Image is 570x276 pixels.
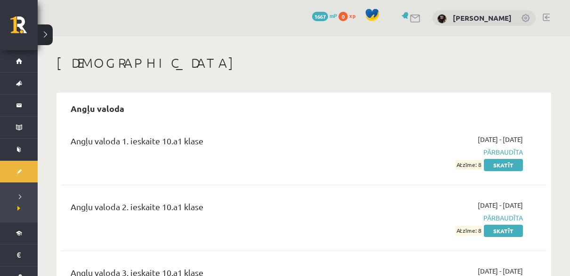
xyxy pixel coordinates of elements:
[312,12,328,21] span: 1667
[453,13,512,23] a: [PERSON_NAME]
[56,55,551,71] h1: [DEMOGRAPHIC_DATA]
[382,213,523,223] span: Pārbaudīta
[484,159,523,171] a: Skatīt
[10,16,38,40] a: Rīgas 1. Tālmācības vidusskola
[478,134,523,144] span: [DATE] - [DATE]
[329,12,337,19] span: mP
[312,12,337,19] a: 1667 mP
[71,134,368,152] div: Angļu valoda 1. ieskaite 10.a1 klase
[338,12,360,19] a: 0 xp
[478,200,523,210] span: [DATE] - [DATE]
[382,147,523,157] span: Pārbaudīta
[338,12,348,21] span: 0
[455,160,482,170] span: Atzīme: 8
[478,266,523,276] span: [DATE] - [DATE]
[349,12,355,19] span: xp
[455,226,482,236] span: Atzīme: 8
[437,14,447,24] img: Viktorija Jemjaševa
[71,200,368,218] div: Angļu valoda 2. ieskaite 10.a1 klase
[61,97,134,119] h2: Angļu valoda
[484,225,523,237] a: Skatīt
